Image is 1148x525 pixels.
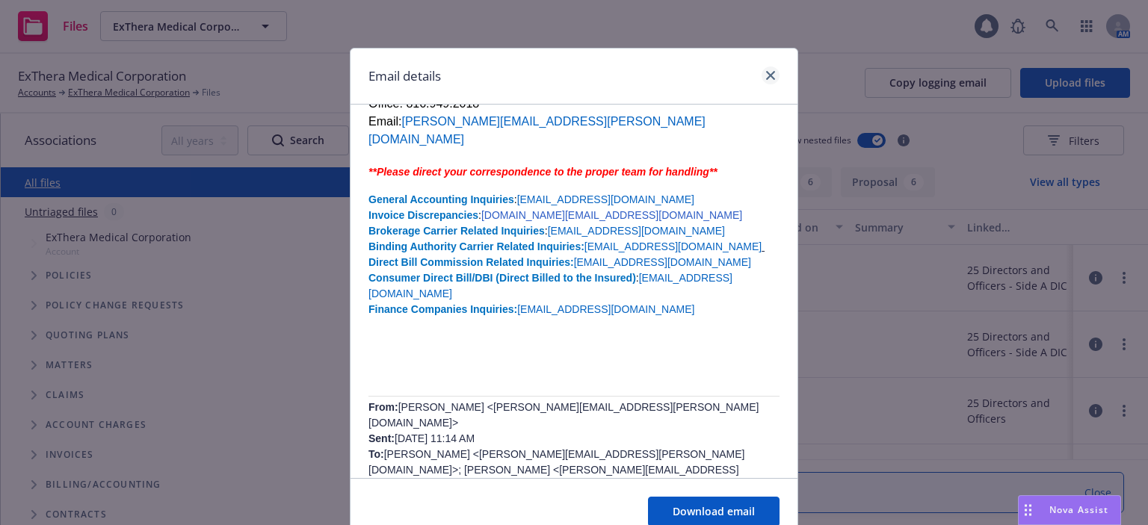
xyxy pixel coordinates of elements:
span: Finance Companies Inquiries: [368,303,517,315]
a: [EMAIL_ADDRESS][DOMAIN_NAME] [584,240,762,252]
a: close [762,66,780,84]
b: Sent: [368,432,395,444]
a: [EMAIL_ADDRESS][DOMAIN_NAME] [548,225,725,237]
span: Email: [368,115,706,146]
button: Nova Assist [1018,495,1121,525]
span: General Accounting Inquiries [368,193,514,205]
span: Binding Authority Carrier Related Inquiries: [368,240,584,252]
span: **Please direct your correspondence to the proper team for handling** [368,166,717,178]
a: [EMAIL_ADDRESS][DOMAIN_NAME] [574,256,751,268]
span: : [514,193,517,205]
b: To: [368,448,384,460]
div: Drag to move [1019,496,1037,524]
a: [PERSON_NAME][EMAIL_ADDRESS][PERSON_NAME][DOMAIN_NAME] [368,448,744,476]
span: : [478,209,481,221]
span: Consumer Direct Bill/DBI (Direct Billed to the Insured) [368,272,636,284]
span: : [545,225,548,237]
span: From: [368,401,398,413]
a: [PERSON_NAME][EMAIL_ADDRESS][PERSON_NAME][DOMAIN_NAME] [368,115,706,146]
span: Direct Bill Commission Related Inquiries: [368,256,574,268]
a: [EMAIL_ADDRESS][DOMAIN_NAME] [517,303,694,315]
span: : [636,272,639,284]
a: [PERSON_NAME][EMAIL_ADDRESS][PERSON_NAME][DOMAIN_NAME] [368,401,759,429]
span: Nova Assist [1049,503,1108,516]
span: Invoice Discrepancies [368,209,478,221]
a: [DOMAIN_NAME][EMAIL_ADDRESS][DOMAIN_NAME] [481,209,742,221]
span: Brokerage Carrier Related Inquiries [368,225,545,237]
span: Download email [673,504,755,518]
h1: Email details [368,66,441,86]
a: [EMAIL_ADDRESS][DOMAIN_NAME] [517,193,694,205]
